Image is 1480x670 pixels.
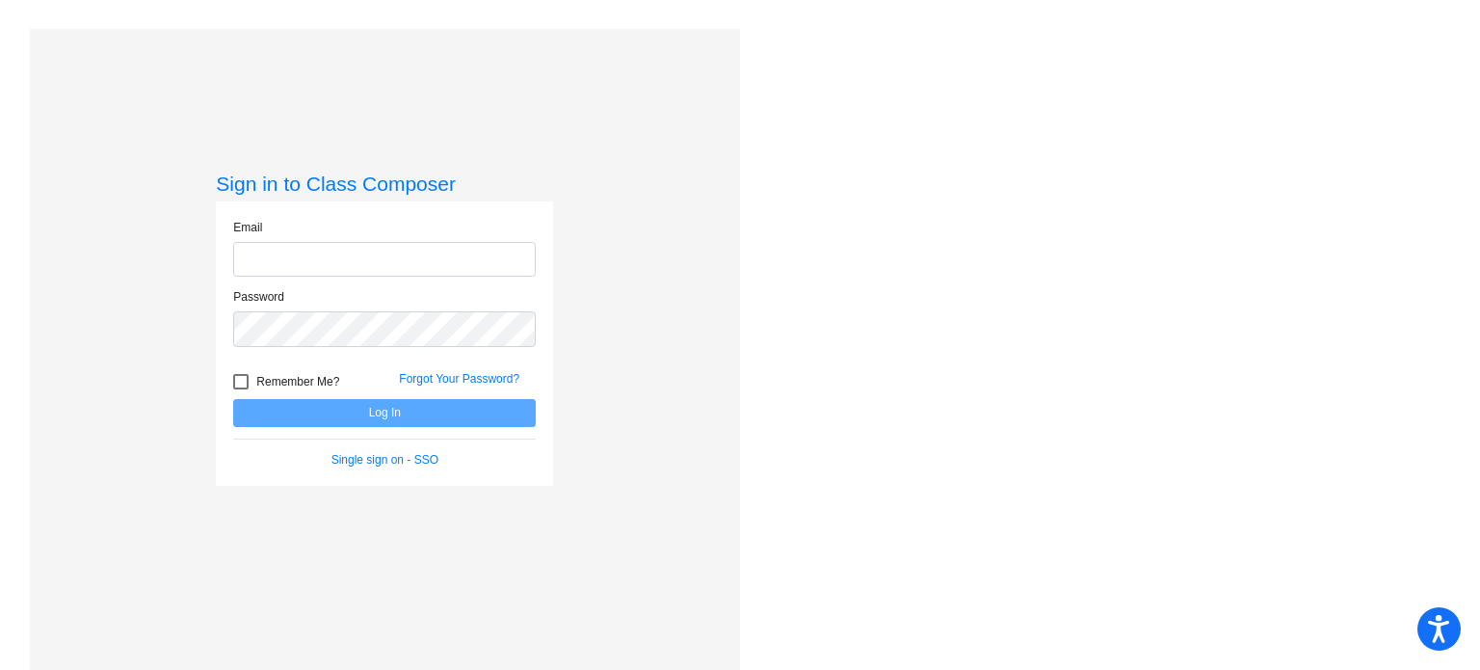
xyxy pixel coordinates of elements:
[233,399,536,427] button: Log In
[399,372,519,386] a: Forgot Your Password?
[331,453,438,467] a: Single sign on - SSO
[233,288,284,306] label: Password
[233,219,262,236] label: Email
[216,172,553,196] h3: Sign in to Class Composer
[256,370,339,393] span: Remember Me?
